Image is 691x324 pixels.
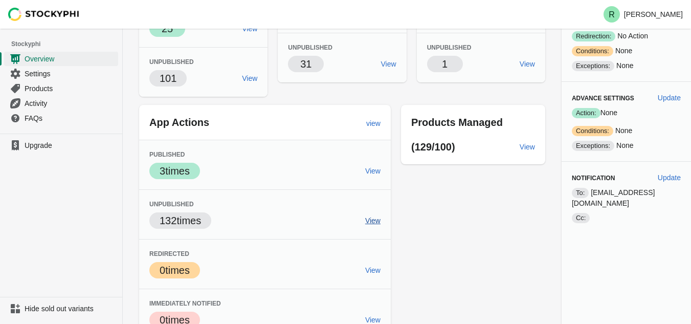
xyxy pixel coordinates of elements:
[160,215,201,226] span: 132 times
[149,117,209,128] span: App Actions
[427,44,472,51] span: Unpublished
[4,81,118,96] a: Products
[4,138,118,153] a: Upgrade
[572,187,681,208] p: [EMAIL_ADDRESS][DOMAIN_NAME]
[11,39,122,49] span: Stockyphi
[160,165,190,177] span: 3 times
[572,141,614,151] span: Exceptions:
[572,94,650,102] h3: Advance Settings
[238,19,261,38] a: View
[572,174,650,182] h3: Notification
[149,250,189,257] span: Redirected
[572,126,613,136] span: Conditions:
[572,46,681,56] p: None
[4,111,118,125] a: FAQs
[572,31,615,41] span: Redirection:
[4,96,118,111] a: Activity
[288,44,332,51] span: Unpublished
[162,23,173,34] span: 25
[520,60,535,68] span: View
[365,266,381,274] span: View
[8,8,80,21] img: Stockyphi
[572,125,681,136] p: None
[654,168,685,187] button: Update
[149,151,185,158] span: Published
[658,174,681,182] span: Update
[654,89,685,107] button: Update
[4,66,118,81] a: Settings
[572,61,614,71] span: Exceptions:
[361,162,385,180] a: View
[572,213,590,223] span: Cc:
[242,25,257,33] span: View
[572,46,613,56] span: Conditions:
[520,143,535,151] span: View
[25,140,116,150] span: Upgrade
[25,304,116,314] span: Hide sold out variants
[300,57,311,71] p: 31
[160,73,176,84] span: 101
[149,300,221,307] span: Immediately Notified
[242,74,257,82] span: View
[365,316,381,324] span: View
[516,138,539,156] a: View
[377,55,400,73] a: View
[361,261,385,279] a: View
[572,108,600,118] span: Action:
[381,60,396,68] span: View
[572,60,681,71] p: None
[149,201,194,208] span: Unpublished
[624,10,683,18] p: [PERSON_NAME]
[365,167,381,175] span: View
[366,119,381,127] span: view
[572,107,681,118] p: None
[238,69,261,88] a: View
[658,94,681,102] span: Update
[25,98,116,109] span: Activity
[442,58,448,70] span: 1
[25,69,116,79] span: Settings
[25,113,116,123] span: FAQs
[572,140,681,151] p: None
[604,6,620,23] span: Avatar with initials R
[362,114,385,133] a: view
[4,301,118,316] a: Hide sold out variants
[361,211,385,230] a: View
[411,117,503,128] span: Products Managed
[599,4,687,25] button: Avatar with initials R[PERSON_NAME]
[572,31,681,41] p: No Action
[411,141,455,153] span: (129/100)
[25,83,116,94] span: Products
[160,265,190,276] span: 0 times
[609,10,615,19] text: R
[4,51,118,66] a: Overview
[365,217,381,225] span: View
[572,188,589,198] span: To:
[25,54,116,64] span: Overview
[516,55,539,73] a: View
[149,58,194,66] span: Unpublished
